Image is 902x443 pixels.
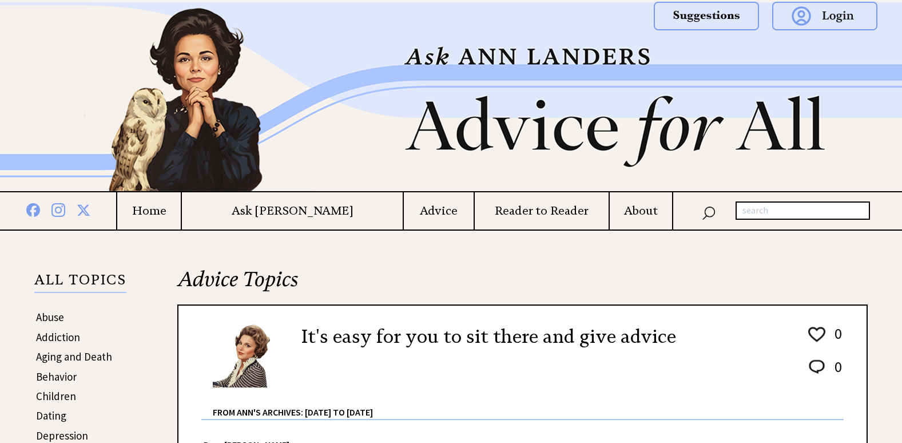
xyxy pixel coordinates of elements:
[806,325,827,345] img: heart_outline%201.png
[177,266,868,304] h2: Advice Topics
[475,204,609,218] a: Reader to Reader
[610,204,672,218] a: About
[863,2,869,191] img: right_new2.png
[36,370,77,383] a: Behavior
[806,358,827,376] img: message_round%202.png
[301,323,676,350] h2: It's easy for you to sit there and give advice
[736,201,870,220] input: search
[36,330,80,344] a: Addiction
[702,204,716,220] img: search_nav.png
[829,324,843,356] td: 0
[36,429,88,442] a: Depression
[36,389,76,403] a: Children
[772,2,877,30] img: login.png
[182,204,403,218] a: Ask [PERSON_NAME]
[26,201,40,217] img: facebook%20blue.png
[39,2,863,191] img: header2b_v1.png
[77,201,90,217] img: x%20blue.png
[404,204,473,218] a: Advice
[829,357,843,387] td: 0
[654,2,759,30] img: suggestions.png
[36,350,112,363] a: Aging and Death
[36,409,66,422] a: Dating
[34,274,126,293] p: ALL TOPICS
[117,204,181,218] a: Home
[51,201,65,217] img: instagram%20blue.png
[213,323,284,387] img: Ann6%20v2%20small.png
[213,389,844,419] div: From Ann's Archives: [DATE] to [DATE]
[36,310,64,324] a: Abuse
